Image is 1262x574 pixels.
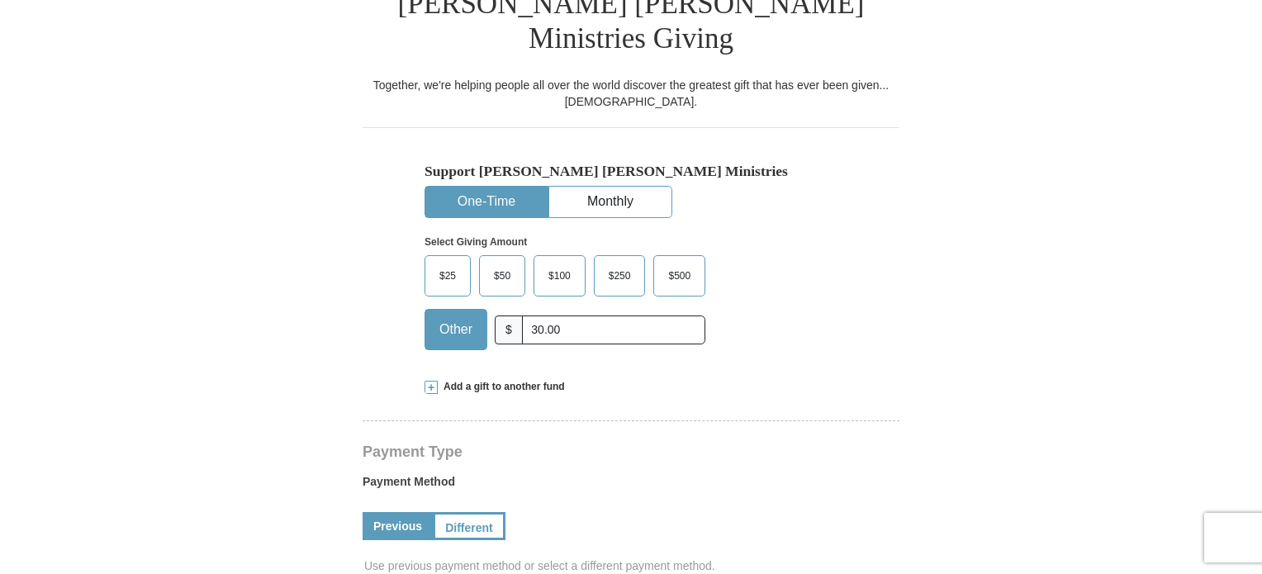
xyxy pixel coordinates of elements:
[660,263,699,288] span: $500
[540,263,579,288] span: $100
[425,236,527,248] strong: Select Giving Amount
[363,473,899,498] label: Payment Method
[431,317,481,342] span: Other
[549,187,671,217] button: Monthly
[433,512,505,540] a: Different
[425,163,837,180] h5: Support [PERSON_NAME] [PERSON_NAME] Ministries
[364,557,901,574] span: Use previous payment method or select a different payment method.
[363,445,899,458] h4: Payment Type
[363,512,433,540] a: Previous
[363,77,899,110] div: Together, we're helping people all over the world discover the greatest gift that has ever been g...
[431,263,464,288] span: $25
[425,187,548,217] button: One-Time
[522,315,705,344] input: Other Amount
[438,380,565,394] span: Add a gift to another fund
[486,263,519,288] span: $50
[495,315,523,344] span: $
[600,263,639,288] span: $250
